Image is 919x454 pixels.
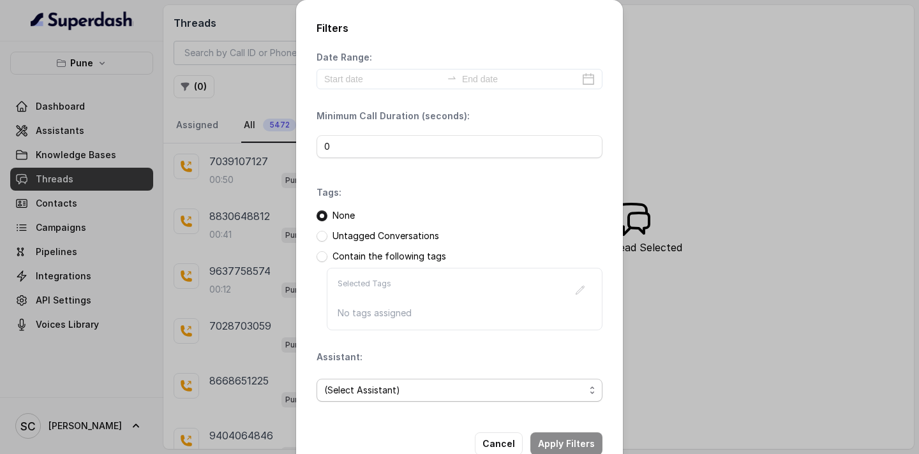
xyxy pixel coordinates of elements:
span: to [447,73,457,83]
p: Tags: [317,186,341,199]
input: End date [462,72,579,86]
p: Untagged Conversations [332,230,439,242]
p: Contain the following tags [332,250,446,263]
p: Assistant: [317,351,362,363]
p: No tags assigned [338,307,592,319]
p: Date Range: [317,51,372,64]
h2: Filters [317,20,602,36]
input: Start date [324,72,442,86]
p: Selected Tags [338,279,391,302]
span: (Select Assistant) [324,383,585,398]
span: swap-right [447,73,457,83]
button: (Select Assistant) [317,379,602,402]
p: Minimum Call Duration (seconds): [317,110,470,122]
p: None [332,209,355,222]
